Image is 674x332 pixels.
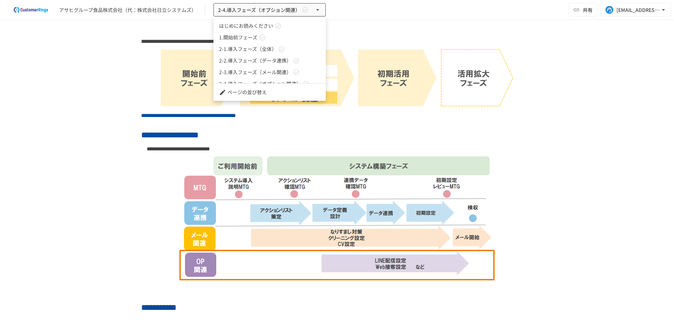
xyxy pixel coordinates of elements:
span: はじめにお読みください [219,22,273,30]
span: 2-4.導入フェーズ（オプション関連） [219,80,301,87]
span: 2-2.導入フェーズ（データ連携） [219,57,291,64]
span: 2-3.導入フェーズ（メール関連） [219,69,291,76]
span: 1.開始前フェーズ [219,34,257,41]
li: ページの並び替え [213,86,326,98]
span: 2-1.導入フェーズ（全体） [219,45,277,53]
